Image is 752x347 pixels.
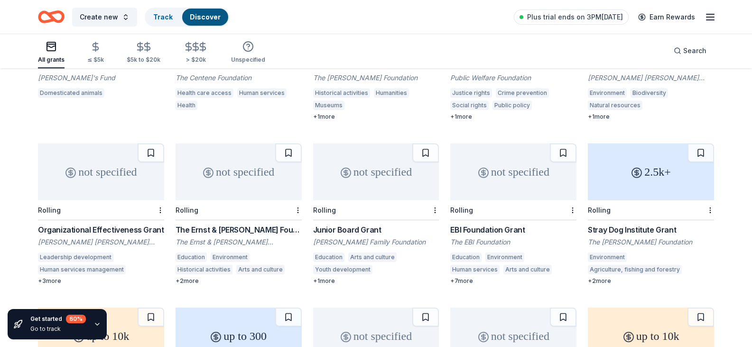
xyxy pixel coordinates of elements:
[30,315,86,323] div: Get started
[176,143,302,285] a: not specifiedRollingThe Ernst & [PERSON_NAME] Foundation GrantThe Ernst & [PERSON_NAME] Foundatio...
[450,101,489,110] div: Social rights
[190,13,221,21] a: Discover
[450,143,576,200] div: not specified
[231,56,265,64] div: Unspecified
[176,253,207,262] div: Education
[80,11,118,23] span: Create new
[450,73,576,83] div: Public Welfare Foundation
[176,143,302,200] div: not specified
[588,73,714,83] div: [PERSON_NAME] [PERSON_NAME] Foundation
[127,56,160,64] div: $5k to $20k
[450,237,576,247] div: The EBI Foundation
[588,265,682,274] div: Agriculture, fishing and forestry
[183,56,208,64] div: > $20k
[38,37,65,68] button: All grants
[30,325,86,333] div: Go to track
[153,13,173,21] a: Track
[313,101,344,110] div: Museums
[145,8,229,27] button: TrackDiscover
[588,253,627,262] div: Environment
[176,265,232,274] div: Historical activities
[38,6,65,28] a: Home
[450,277,576,285] div: + 7 more
[450,224,576,235] div: EBI Foundation Grant
[313,224,439,235] div: Junior Board Grant
[176,206,198,214] div: Rolling
[313,253,344,262] div: Education
[236,265,285,274] div: Arts and culture
[313,265,372,274] div: Youth development
[666,41,714,60] button: Search
[38,253,113,262] div: Leadership development
[38,277,164,285] div: + 3 more
[450,206,473,214] div: Rolling
[87,38,104,68] button: ≤ $5k
[313,143,439,200] div: not specified
[527,11,623,23] span: Plus trial ends on 3PM[DATE]
[176,88,233,98] div: Health care access
[588,101,642,110] div: Natural resources
[588,277,714,285] div: + 2 more
[588,143,714,200] div: 2.5k+
[450,253,482,262] div: Education
[38,143,164,200] div: not specified
[632,9,701,26] a: Earn Rewards
[237,88,287,98] div: Human services
[38,237,164,247] div: [PERSON_NAME] [PERSON_NAME] Foundation
[450,113,576,121] div: + 1 more
[348,253,397,262] div: Arts and culture
[588,113,714,121] div: + 1 more
[38,56,65,64] div: All grants
[231,37,265,68] button: Unspecified
[72,8,137,27] button: Create new
[87,56,104,64] div: ≤ $5k
[38,143,164,285] a: not specifiedRollingOrganizational Effectiveness Grant[PERSON_NAME] [PERSON_NAME] FoundationLeade...
[38,206,61,214] div: Rolling
[313,206,336,214] div: Rolling
[183,38,208,68] button: > $20k
[496,88,549,98] div: Crime prevention
[66,315,86,323] div: 60 %
[38,73,164,83] div: [PERSON_NAME]'s Fund
[176,224,302,235] div: The Ernst & [PERSON_NAME] Foundation Grant
[588,224,714,235] div: Stray Dog Institute Grant
[514,9,629,25] a: Plus trial ends on 3PM[DATE]
[176,101,197,110] div: Health
[127,38,160,68] button: $5k to $20k
[588,237,714,247] div: The [PERSON_NAME] Foundation
[211,253,250,262] div: Environment
[313,73,439,83] div: The [PERSON_NAME] Foundation
[450,88,492,98] div: Justice rights
[374,88,409,98] div: Humanities
[503,265,552,274] div: Arts and culture
[38,265,126,274] div: Human services management
[38,88,104,98] div: Domesticated animals
[313,143,439,285] a: not specifiedRollingJunior Board Grant[PERSON_NAME] Family FoundationEducationArts and cultureYou...
[588,206,611,214] div: Rolling
[313,88,370,98] div: Historical activities
[313,277,439,285] div: + 1 more
[683,45,706,56] span: Search
[176,237,302,247] div: The Ernst & [PERSON_NAME] Foundation
[313,113,439,121] div: + 1 more
[450,143,576,285] a: not specifiedRollingEBI Foundation GrantThe EBI FoundationEducationEnvironmentHuman servicesArts ...
[631,88,668,98] div: Biodiversity
[588,88,627,98] div: Environment
[485,253,524,262] div: Environment
[450,265,500,274] div: Human services
[176,73,302,83] div: The Centene Foundation
[38,224,164,235] div: Organizational Effectiveness Grant
[313,237,439,247] div: [PERSON_NAME] Family Foundation
[176,277,302,285] div: + 2 more
[588,143,714,285] a: 2.5k+RollingStray Dog Institute GrantThe [PERSON_NAME] FoundationEnvironmentAgriculture, fishing ...
[492,101,532,110] div: Public policy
